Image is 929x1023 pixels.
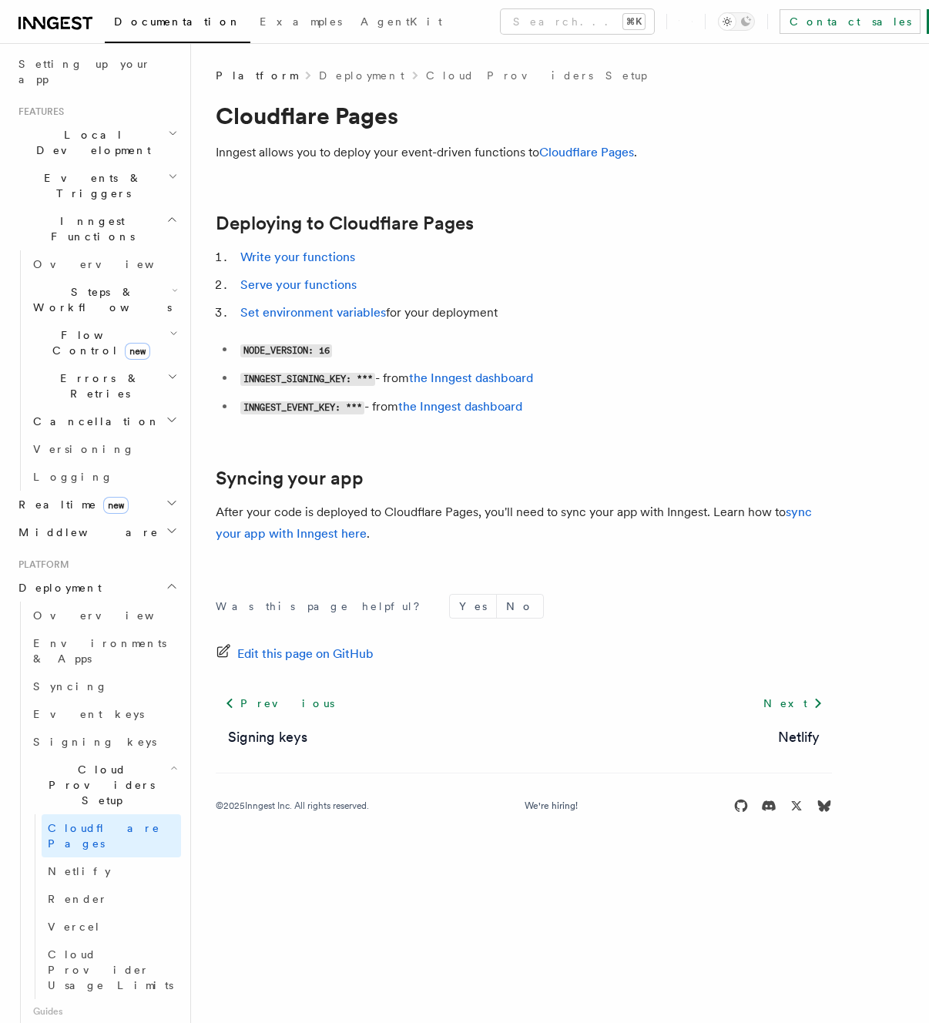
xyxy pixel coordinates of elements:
a: Previous [216,689,343,717]
span: new [103,497,129,514]
span: Event keys [33,708,144,720]
a: Versioning [27,435,181,463]
a: Logging [27,463,181,491]
a: Serve your functions [240,277,357,292]
span: Steps & Workflows [27,284,172,315]
li: - from [236,367,832,390]
li: - from [236,396,832,418]
span: Flow Control [27,327,169,358]
a: the Inngest dashboard [398,399,522,414]
button: Steps & Workflows [27,278,181,321]
div: Cloud Providers Setup [27,814,181,999]
span: Syncing [33,680,108,693]
span: Versioning [33,443,135,455]
button: Search...⌘K [501,9,654,34]
span: Deployment [12,580,102,595]
span: Cancellation [27,414,160,429]
span: Platform [12,558,69,571]
button: Realtimenew [12,491,181,518]
span: Local Development [12,127,168,158]
button: Errors & Retries [27,364,181,408]
a: Edit this page on GitHub [216,643,374,665]
span: Environments & Apps [33,637,166,665]
a: AgentKit [351,5,451,42]
span: Setting up your app [18,58,151,86]
span: Cloudflare Pages [48,822,160,850]
span: Events & Triggers [12,170,168,201]
span: Middleware [12,525,159,540]
p: Was this page helpful? [216,599,431,614]
span: Vercel [48,921,101,933]
a: Signing keys [27,728,181,756]
a: Event keys [27,700,181,728]
a: Deploying to Cloudflare Pages [216,213,474,234]
a: the Inngest dashboard [409,371,533,385]
a: Vercel [42,913,181,941]
span: Cloud Provider Usage Limits [48,948,173,991]
button: Local Development [12,121,181,164]
a: Set environment variables [240,305,386,320]
a: Netlify [42,857,181,885]
kbd: ⌘K [623,14,645,29]
a: Render [42,885,181,913]
a: Netlify [778,726,820,748]
p: After your code is deployed to Cloudflare Pages, you'll need to sync your app with Inngest. Learn... [216,501,832,545]
a: Overview [27,602,181,629]
a: Signing keys [228,726,307,748]
a: Deployment [319,68,404,83]
button: Yes [450,595,496,618]
span: Cloud Providers Setup [27,762,170,808]
button: Deployment [12,574,181,602]
a: Overview [27,250,181,278]
a: Documentation [105,5,250,43]
a: We're hiring! [525,800,578,812]
div: © 2025 Inngest Inc. All rights reserved. [216,800,369,812]
a: Syncing your app [216,468,364,489]
a: Write your functions [240,250,355,264]
a: Next [754,689,832,717]
button: Cloud Providers Setup [27,756,181,814]
code: NODE_VERSION: 16 [240,344,332,357]
span: Realtime [12,497,129,512]
span: Errors & Retries [27,371,167,401]
span: Netlify [48,865,111,877]
a: Cloud Providers Setup [426,68,647,83]
button: No [497,595,543,618]
span: Documentation [114,15,241,28]
span: Platform [216,68,297,83]
a: Examples [250,5,351,42]
li: for your deployment [236,302,832,324]
span: Edit this page on GitHub [237,643,374,665]
span: Render [48,893,108,905]
span: Features [12,106,64,118]
a: Cloud Provider Usage Limits [42,941,181,999]
code: INNGEST_EVENT_KEY: *** [240,401,364,414]
button: Cancellation [27,408,181,435]
a: Cloudflare Pages [42,814,181,857]
span: Inngest Functions [12,213,166,244]
button: Events & Triggers [12,164,181,207]
button: Flow Controlnew [27,321,181,364]
p: Inngest allows you to deploy your event-driven functions to . [216,142,832,163]
button: Inngest Functions [12,207,181,250]
button: Toggle dark mode [718,12,755,31]
a: Cloudflare Pages [539,145,634,159]
span: Examples [260,15,342,28]
span: Signing keys [33,736,156,748]
span: Overview [33,609,192,622]
span: Overview [33,258,192,270]
code: INNGEST_SIGNING_KEY: *** [240,373,375,386]
h1: Cloudflare Pages [216,102,832,129]
a: Setting up your app [12,50,181,93]
a: Contact sales [780,9,921,34]
a: Syncing [27,672,181,700]
a: Environments & Apps [27,629,181,672]
button: Middleware [12,518,181,546]
span: Logging [33,471,113,483]
span: AgentKit [361,15,442,28]
span: new [125,343,150,360]
div: Inngest Functions [12,250,181,491]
